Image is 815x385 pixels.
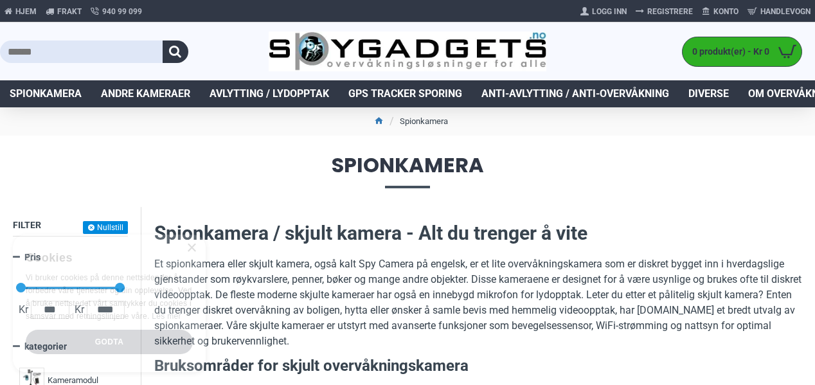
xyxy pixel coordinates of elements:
div: Cookies [26,244,184,272]
a: Handlevogn [743,1,815,22]
span: Anti-avlytting / Anti-overvåkning [481,86,669,102]
span: Filter [13,220,41,230]
a: Registrere [631,1,697,22]
a: Andre kameraer [91,80,200,107]
span: Andre kameraer [101,86,190,102]
a: Diverse [679,80,739,107]
span: Hjem [15,6,37,17]
a: Avlytting / Lydopptak [200,80,339,107]
span: Diverse [688,86,729,102]
span: Handlevogn [760,6,811,17]
a: Logg Inn [576,1,631,22]
a: Les mer, opens a new window [152,312,181,321]
p: Et spionkamera eller skjult kamera, også kalt Spy Camera på engelsk, er et lite overvåkningskamer... [154,256,802,349]
a: GPS Tracker Sporing [339,80,472,107]
h3: Bruksområder for skjult overvåkningskamera [154,355,802,377]
span: Logg Inn [592,6,627,17]
span: 0 produkt(er) - Kr 0 [683,45,773,58]
img: SpyGadgets.no [269,31,546,71]
span: Spionkamera [13,155,802,188]
button: Nullstill [83,221,128,234]
span: 940 99 099 [102,6,142,17]
span: Avlytting / Lydopptak [210,86,329,102]
span: Spionkamera [10,86,82,102]
span: Registrere [647,6,693,17]
span: Frakt [57,6,82,17]
span: Vi bruker cookies på denne nettsiden for å forbedre våre tjenester og din opplevelse. Ved å bruke... [26,273,192,320]
h2: Spionkamera / skjult kamera - Alt du trenger å vite [154,220,802,247]
a: Anti-avlytting / Anti-overvåkning [472,80,679,107]
a: Konto [697,1,743,22]
div: Close [186,244,196,253]
div: Godta [26,330,193,354]
span: GPS Tracker Sporing [348,86,462,102]
a: 0 produkt(er) - Kr 0 [683,37,802,66]
span: Konto [713,6,739,17]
